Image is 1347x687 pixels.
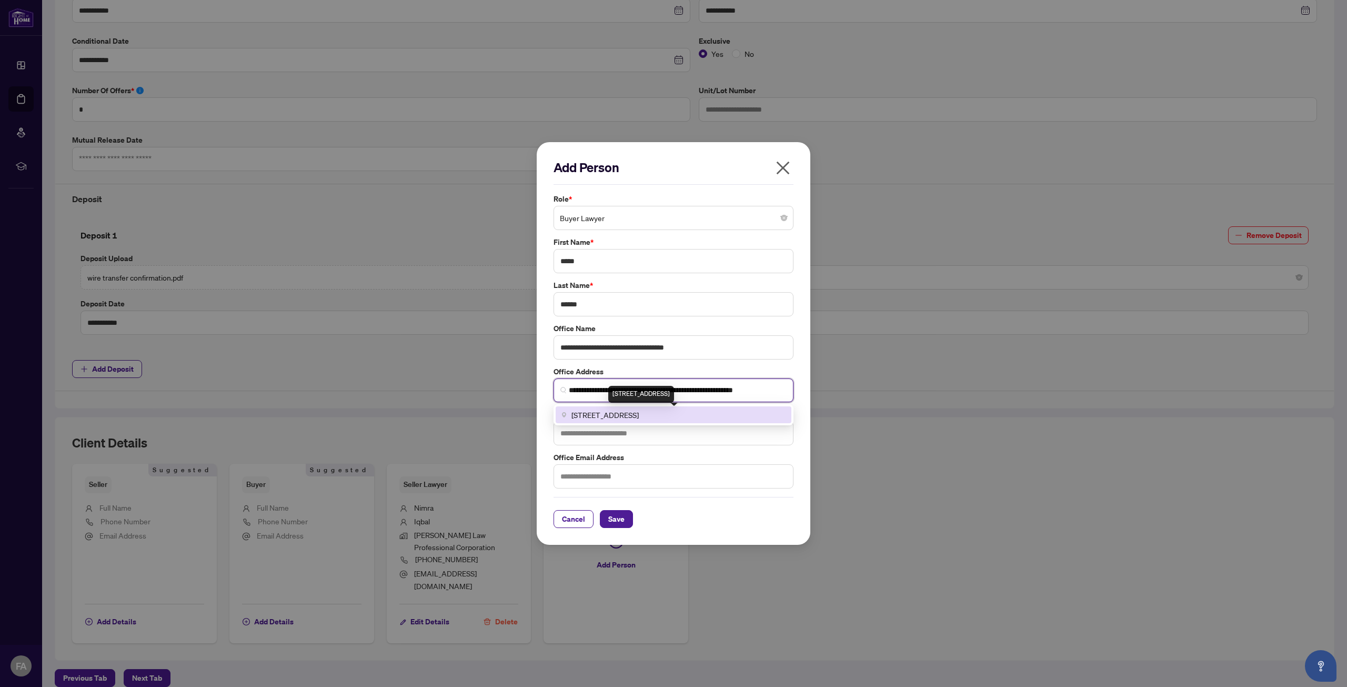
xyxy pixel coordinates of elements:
[554,236,793,248] label: First Name
[560,208,787,228] span: Buyer Lawyer
[560,387,567,393] img: search_icon
[562,511,585,527] span: Cancel
[554,159,793,176] h2: Add Person
[600,510,633,528] button: Save
[1305,650,1336,682] button: Open asap
[554,452,793,463] label: Office Email Address
[554,323,793,334] label: Office Name
[608,511,625,527] span: Save
[554,280,793,291] label: Last Name
[571,409,639,421] span: [STREET_ADDRESS]
[608,386,674,403] div: [STREET_ADDRESS]
[554,510,594,528] button: Cancel
[554,193,793,205] label: Role
[554,366,793,377] label: Office Address
[775,160,791,176] span: close
[781,215,787,221] span: close-circle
